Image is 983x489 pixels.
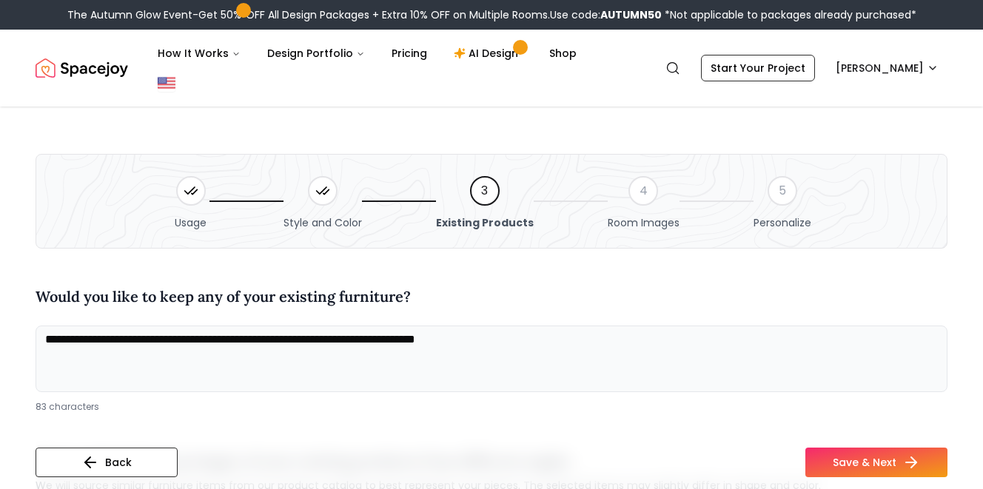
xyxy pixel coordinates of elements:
a: Pricing [380,38,439,68]
a: Start Your Project [701,55,815,81]
span: Usage [175,215,207,230]
h4: Would you like to keep any of your existing furniture? [36,286,411,308]
span: Room Images [608,215,680,230]
img: Spacejoy Logo [36,53,128,83]
button: How It Works [146,38,252,68]
div: 5 [768,176,797,206]
button: [PERSON_NAME] [827,55,947,81]
img: United States [158,74,175,92]
div: 83 characters [36,401,947,413]
span: Style and Color [284,215,362,230]
b: AUTUMN50 [600,7,662,22]
div: 3 [470,176,500,206]
nav: Global [36,30,947,107]
a: AI Design [442,38,534,68]
button: Back [36,448,178,477]
a: Shop [537,38,588,68]
button: Design Portfolio [255,38,377,68]
div: 4 [628,176,658,206]
span: Use code: [550,7,662,22]
nav: Main [146,38,588,68]
button: Save & Next [805,448,947,477]
span: Personalize [754,215,811,230]
div: The Autumn Glow Event-Get 50% OFF All Design Packages + Extra 10% OFF on Multiple Rooms. [67,7,916,22]
span: Existing Products [436,215,534,230]
a: Spacejoy [36,53,128,83]
span: *Not applicable to packages already purchased* [662,7,916,22]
